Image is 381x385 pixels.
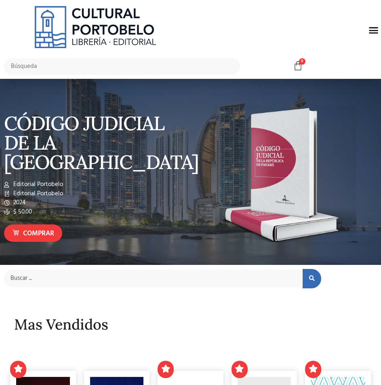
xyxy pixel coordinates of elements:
[11,189,63,199] span: Editorial Portobelo
[23,228,54,239] span: Comprar
[303,269,321,288] button: search submit
[4,58,240,75] input: Búsqueda
[4,270,303,287] input: Buscar ...
[299,58,305,65] span: 0
[11,198,25,207] span: 2024
[14,317,367,333] h2: Mas Vendidos
[4,224,62,242] a: Comprar
[11,180,63,189] span: Editorial Portobelo
[293,61,303,72] a: 0
[4,114,187,172] p: CÓDIGO JUDICIAL DE LA [GEOGRAPHIC_DATA]
[11,207,32,217] span: $ 50.00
